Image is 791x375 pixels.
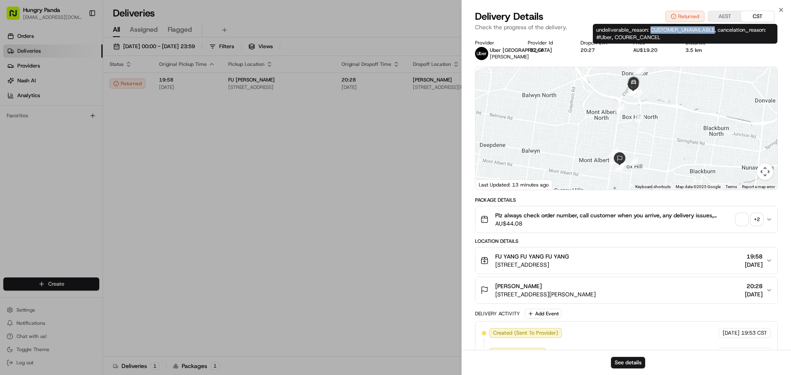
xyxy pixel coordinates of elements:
[8,185,15,191] div: 📗
[617,161,626,170] div: 12
[8,107,53,114] div: Past conversations
[68,150,71,156] span: •
[475,310,520,317] div: Delivery Activity
[17,79,32,93] img: 1727276513143-84d647e1-66c0-4f92-a045-3c9f9f5dfd92
[608,148,618,157] div: 7
[21,53,136,62] input: Clear
[528,40,567,46] div: Provider Id
[475,238,778,245] div: Location Details
[475,277,777,303] button: [PERSON_NAME][STREET_ADDRESS][PERSON_NAME]20:28[DATE]
[617,161,626,170] div: 10
[751,214,763,225] div: + 2
[736,214,763,225] button: +2
[475,10,543,23] span: Delivery Details
[493,349,542,356] span: Not Assigned Driver
[27,128,30,134] span: •
[635,113,644,122] div: 14
[580,47,620,54] div: 20:27
[495,282,542,290] span: [PERSON_NAME]
[475,40,515,46] div: Provider
[78,184,132,192] span: API Documentation
[495,219,733,228] span: AU$44.08
[140,81,150,91] button: Start new chat
[128,105,150,115] button: See all
[477,179,505,190] img: Google
[58,204,100,210] a: Powered byPylon
[26,150,67,156] span: [PERSON_NAME]
[636,65,645,74] div: 3
[5,181,66,196] a: 📗Knowledge Base
[66,181,136,196] a: 💻API Documentation
[475,206,777,233] button: Plz always check order number, call customer when you arrive, any delivery issues, Contact WhatsA...
[475,197,778,203] div: Package Details
[8,142,21,155] img: Asif Zaman Khan
[475,247,777,274] button: FU YANG FU YANG FU YANG[STREET_ADDRESS]19:58[DATE]
[741,349,767,356] span: 19:53 CST
[475,47,488,60] img: uber-new-logo.jpeg
[745,252,763,261] span: 19:58
[615,161,624,170] div: 8
[82,204,100,210] span: Pylon
[495,261,569,269] span: [STREET_ADDRESS]
[757,163,773,180] button: Map camera controls
[475,23,778,31] p: Check the progress of the delivery.
[745,290,763,298] span: [DATE]
[708,11,741,22] button: AEST
[723,349,740,356] span: [DATE]
[493,329,558,337] span: Created (Sent To Provider)
[495,252,569,261] span: FU YANG FU YANG FU YANG
[475,179,552,190] div: Last Updated: 13 minutes ago
[8,8,25,25] img: Nash
[742,184,775,189] a: Report a map error
[635,184,671,190] button: Keyboard shortcuts
[665,11,704,22] button: Returned
[723,329,740,337] span: [DATE]
[611,357,645,368] button: See details
[615,104,624,113] div: 6
[633,47,673,54] div: AU$19.20
[633,65,642,74] div: 2
[490,47,552,54] span: Uber [GEOGRAPHIC_DATA]
[490,54,529,60] span: [PERSON_NAME]
[8,79,23,93] img: 1736555255976-a54dd68f-1ca7-489b-9aae-adbdc363a1c4
[528,47,543,54] button: F3244
[629,157,638,166] div: 13
[741,329,767,337] span: 19:53 CST
[37,79,135,87] div: Start new chat
[686,47,725,54] div: 3.5 km
[477,179,505,190] a: Open this area in Google Maps (opens a new window)
[73,150,89,156] span: 8月7日
[37,87,113,93] div: We're available if you need us!
[741,11,774,22] button: CST
[16,184,63,192] span: Knowledge Base
[745,261,763,269] span: [DATE]
[32,128,51,134] span: 8月15日
[633,89,642,98] div: 4
[16,150,23,157] img: 1736555255976-a54dd68f-1ca7-489b-9aae-adbdc363a1c4
[70,185,76,191] div: 💻
[745,282,763,290] span: 20:28
[495,290,596,298] span: [STREET_ADDRESS][PERSON_NAME]
[593,24,777,44] div: undeliverable_reason: CUSTOMER_UNAVAILABLE, cancelation_reason: #Uber, COURIER_CANCEL
[8,33,150,46] p: Welcome 👋
[525,309,562,319] button: Add Event
[580,40,620,46] div: Dropoff ETA
[615,161,625,170] div: 9
[676,184,721,189] span: Map data ©2025 Google
[725,184,737,189] a: Terms
[495,211,733,219] span: Plz always check order number, call customer when you arrive, any delivery issues, Contact WhatsA...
